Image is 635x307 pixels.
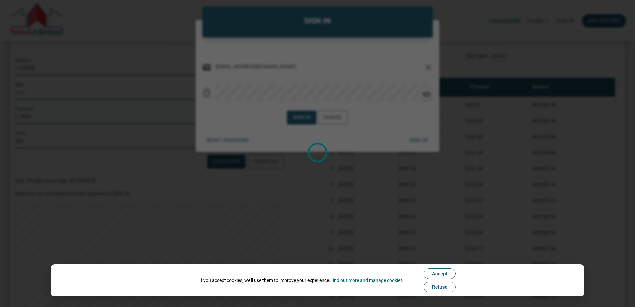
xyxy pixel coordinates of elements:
[424,282,456,292] button: Refuse
[432,271,448,276] span: Accept
[424,268,456,279] button: Accept
[432,284,448,290] span: Refuse
[199,277,403,284] div: If you accept cookies, we'll use them to improve your experience.
[330,278,403,283] a: Find out more and manage cookies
